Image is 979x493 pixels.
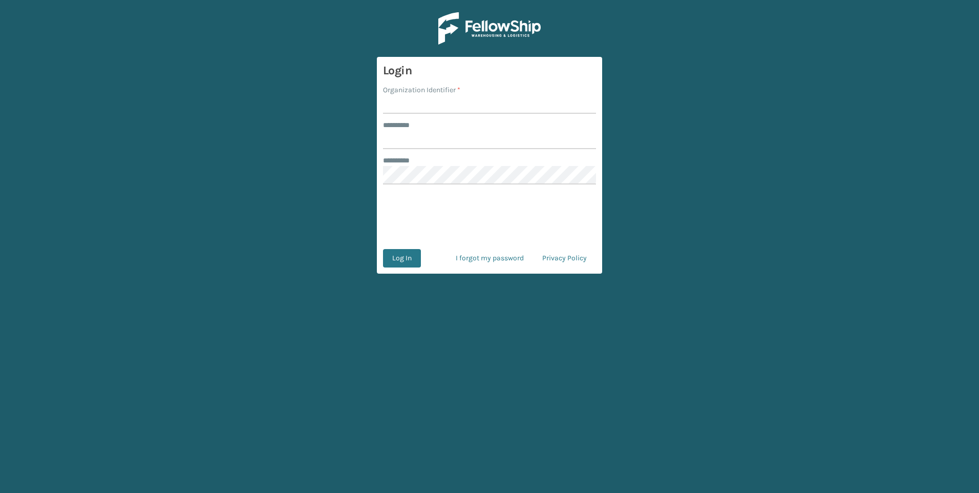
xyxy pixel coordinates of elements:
[412,197,567,237] iframe: reCAPTCHA
[383,249,421,268] button: Log In
[533,249,596,268] a: Privacy Policy
[438,12,541,45] img: Logo
[383,63,596,78] h3: Login
[383,85,460,95] label: Organization Identifier
[446,249,533,268] a: I forgot my password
